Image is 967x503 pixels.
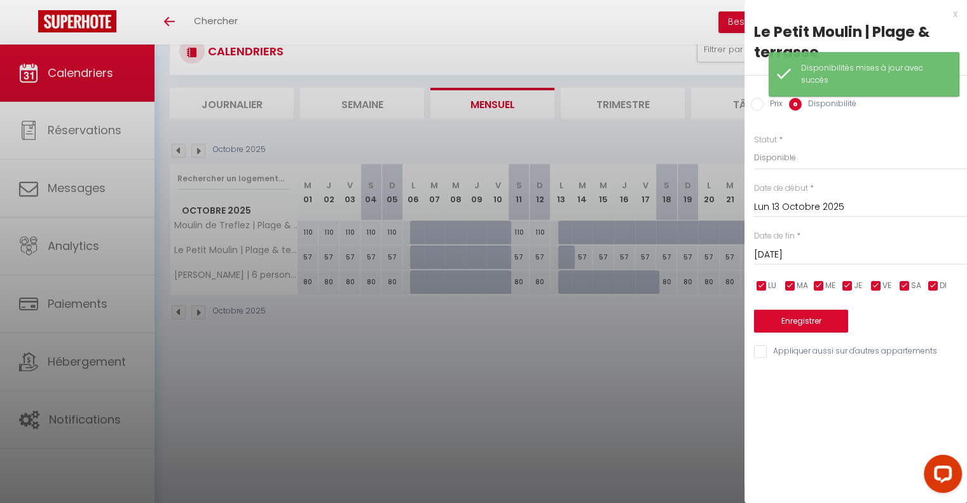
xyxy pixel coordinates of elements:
span: DI [940,280,947,292]
span: LU [768,280,776,292]
label: Statut [754,134,777,146]
div: x [744,6,957,22]
div: Le Petit Moulin | Plage & terrasse [754,22,957,62]
button: Enregistrer [754,310,848,333]
span: SA [911,280,921,292]
label: Prix [764,98,783,112]
span: MA [797,280,808,292]
span: ME [825,280,835,292]
label: Disponibilité [802,98,856,112]
iframe: LiveChat chat widget [914,450,967,503]
label: Date de fin [754,230,795,242]
label: Date de début [754,183,808,195]
span: VE [882,280,891,292]
span: JE [854,280,862,292]
div: Disponibilités mises à jour avec succès [801,62,946,86]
